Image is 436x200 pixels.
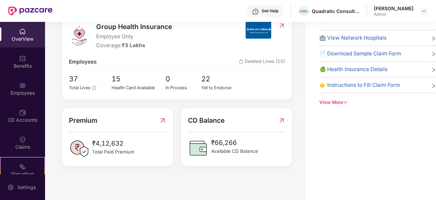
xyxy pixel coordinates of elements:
img: logo [69,25,89,46]
div: Coverage: [96,41,172,50]
span: Available CD Balance [211,148,258,155]
span: 👉 Instructions to Fill Claim Form [319,81,400,89]
span: right [431,82,436,89]
img: svg+xml;base64,PHN2ZyBpZD0iQ2xhaW0iIHhtbG5zPSJodHRwOi8vd3d3LnczLm9yZy8yMDAwL3N2ZyIgd2lkdGg9IjIwIi... [19,136,26,143]
span: right [431,67,436,74]
img: svg+xml;base64,PHN2ZyBpZD0iRHJvcGRvd24tMzJ4MzIiIHhtbG5zPSJodHRwOi8vd3d3LnczLm9yZy8yMDAwL3N2ZyIgd2... [421,8,426,14]
img: svg+xml;base64,PHN2ZyBpZD0iQmVuZWZpdHMiIHhtbG5zPSJodHRwOi8vd3d3LnczLm9yZy8yMDAwL3N2ZyIgd2lkdGg9Ij... [19,55,26,62]
img: RedirectIcon [278,22,285,29]
span: 22 [201,74,237,85]
span: 🍏 Health Insurance Details [319,65,388,74]
span: info-circle [92,86,96,90]
div: Yet to Endorse [201,84,237,91]
div: In Process [165,84,202,91]
span: ₹66,266 [211,138,258,148]
div: Quadratic Consultants [312,8,360,14]
span: Deleted Lives (10) [239,58,285,66]
span: 0 [165,74,202,85]
div: View More [319,99,436,106]
img: svg+xml;base64,PHN2ZyBpZD0iRW1wbG95ZWVzIiB4bWxucz0iaHR0cDovL3d3dy53My5vcmcvMjAwMC9zdmciIHdpZHRoPS... [19,82,26,89]
img: CDBalanceIcon [188,138,208,158]
img: deleteIcon [239,59,243,64]
img: svg+xml;base64,PHN2ZyB4bWxucz0iaHR0cDovL3d3dy53My5vcmcvMjAwMC9zdmciIHdpZHRoPSIyMSIgaGVpZ2h0PSIyMC... [19,163,26,170]
span: ₹3 Lakhs [122,42,145,49]
span: Premium [69,115,97,125]
img: RedirectIcon [278,115,285,125]
span: Total Lives [69,85,90,90]
span: 📄 Download Sample Claim Form [319,50,401,58]
span: down [343,100,348,105]
span: right [431,35,436,42]
img: svg+xml;base64,PHN2ZyBpZD0iQ0RfQWNjb3VudHMiIGRhdGEtbmFtZT0iQ0QgQWNjb3VudHMiIHhtbG5zPSJodHRwOi8vd3... [19,109,26,116]
span: Employees [69,58,97,66]
span: 🏥 View Network Hospitals [319,34,387,42]
span: 15 [112,74,165,85]
img: New Pazcare Logo [8,6,53,15]
img: RedirectIcon [159,115,166,125]
div: Settings [15,184,38,191]
img: svg+xml;base64,PHN2ZyBpZD0iSGVscC0zMngzMiIgeG1sbnM9Imh0dHA6Ly93d3cudzMub3JnLzIwMDAvc3ZnIiB3aWR0aD... [252,8,259,15]
span: ₹4,12,632 [92,138,134,149]
div: Stepathon [1,171,44,177]
div: Get Help [262,8,278,14]
div: Health Card Available [112,84,165,91]
img: quadratic_consultants_logo_3.png [299,10,309,13]
img: PaidPremiumIcon [69,138,89,159]
span: CD Balance [188,115,224,125]
img: svg+xml;base64,PHN2ZyBpZD0iSG9tZSIgeG1sbnM9Imh0dHA6Ly93d3cudzMub3JnLzIwMDAvc3ZnIiB3aWR0aD0iMjAiIG... [19,28,26,35]
span: 37 [69,74,96,85]
span: Employee Only [96,32,172,41]
img: insurerIcon [246,22,271,39]
div: Admin [374,12,413,17]
span: Group Health Insurance [96,22,172,32]
img: svg+xml;base64,PHN2ZyBpZD0iU2V0dGluZy0yMHgyMCIgeG1sbnM9Imh0dHA6Ly93d3cudzMub3JnLzIwMDAvc3ZnIiB3aW... [7,184,14,191]
span: Total Paid Premium [92,148,134,156]
div: [PERSON_NAME] [374,5,413,12]
span: right [431,51,436,58]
